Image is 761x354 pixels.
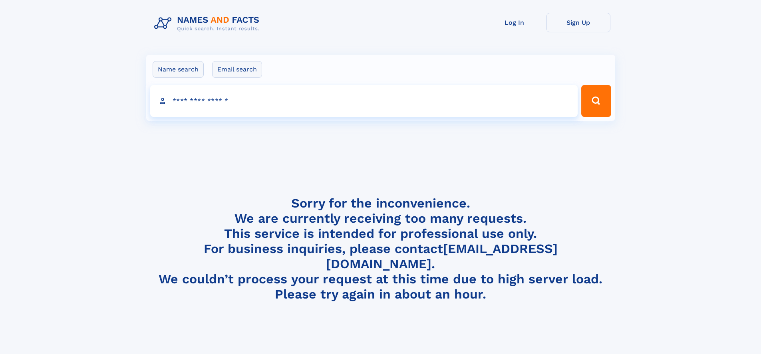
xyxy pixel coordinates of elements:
[151,196,610,302] h4: Sorry for the inconvenience. We are currently receiving too many requests. This service is intend...
[546,13,610,32] a: Sign Up
[483,13,546,32] a: Log In
[581,85,611,117] button: Search Button
[151,13,266,34] img: Logo Names and Facts
[150,85,578,117] input: search input
[212,61,262,78] label: Email search
[326,241,558,271] a: [EMAIL_ADDRESS][DOMAIN_NAME]
[153,61,204,78] label: Name search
